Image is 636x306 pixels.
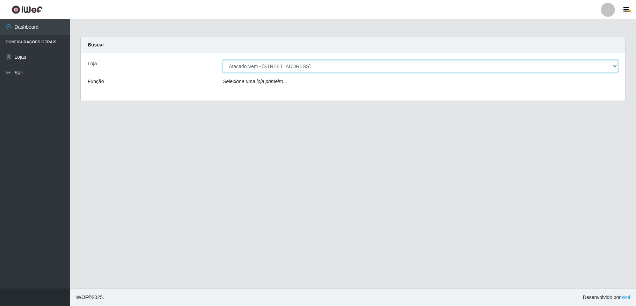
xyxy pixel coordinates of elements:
strong: Buscar [88,42,104,48]
i: Selecione uma loja primeiro... [223,79,287,84]
label: Loja [88,60,97,67]
span: IWOF [75,294,88,300]
img: CoreUI Logo [12,5,43,14]
span: Desenvolvido por [583,294,630,301]
a: iWof [621,294,630,300]
label: Função [88,78,104,85]
span: © 2025 . [75,294,104,301]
